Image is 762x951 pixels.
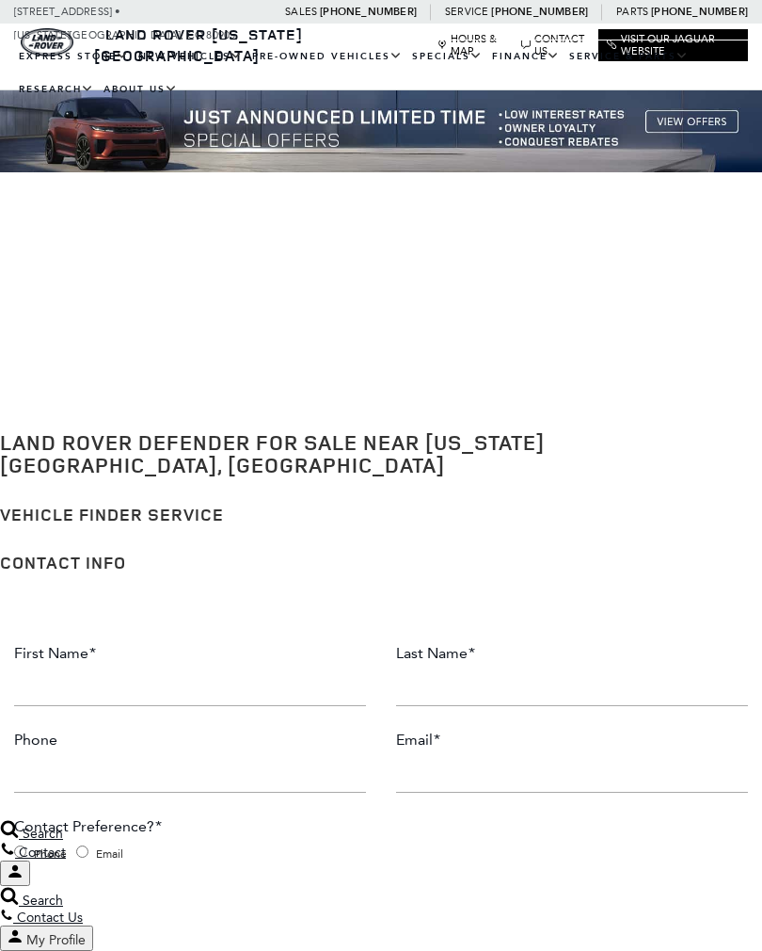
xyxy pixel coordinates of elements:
[14,40,134,73] a: EXPRESS STORE
[14,816,162,837] label: Contact Preference?
[94,24,303,66] a: Land Rover [US_STATE][GEOGRAPHIC_DATA]
[491,5,588,19] a: [PHONE_NUMBER]
[487,40,564,73] a: Finance
[19,845,66,861] span: Contact
[607,33,739,57] a: Visit Our Jaguar Website
[14,643,96,664] label: First Name
[320,5,417,19] a: [PHONE_NUMBER]
[23,893,63,909] span: Search
[21,28,73,56] img: Land Rover
[21,28,73,56] a: land-rover
[396,730,440,750] label: Email
[247,40,407,73] a: Pre-Owned Vehicles
[14,730,57,750] label: Phone
[437,33,512,57] a: Hours & Map
[99,73,183,106] a: About Us
[14,40,748,106] nav: Main Navigation
[23,826,63,842] span: Search
[521,33,590,57] a: Contact Us
[14,73,99,106] a: Research
[26,932,86,948] span: My Profile
[651,5,748,19] a: [PHONE_NUMBER]
[564,40,693,73] a: Service & Parts
[17,910,83,926] span: Contact Us
[407,40,487,73] a: Specials
[14,6,235,41] a: [STREET_ADDRESS] • [US_STATE][GEOGRAPHIC_DATA], CO 80905
[396,643,475,664] label: Last Name
[134,40,247,73] a: New Vehicles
